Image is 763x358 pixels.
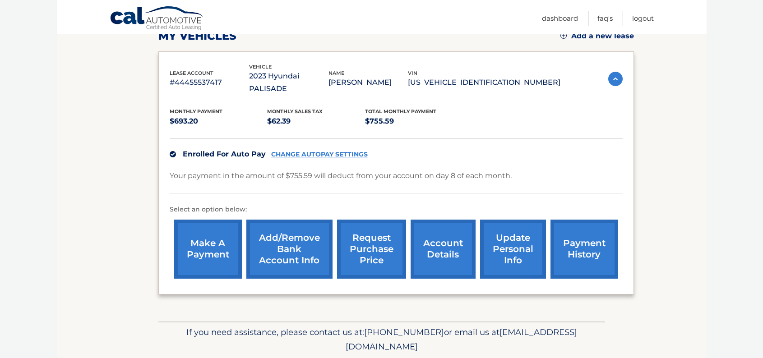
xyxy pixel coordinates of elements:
a: Add/Remove bank account info [246,220,333,279]
span: Total Monthly Payment [365,108,436,115]
p: [US_VEHICLE_IDENTIFICATION_NUMBER] [408,76,560,89]
span: [PHONE_NUMBER] [364,327,444,337]
a: Logout [632,11,654,26]
span: Monthly Payment [170,108,222,115]
p: $62.39 [267,115,365,128]
h2: my vehicles [158,29,236,43]
p: Select an option below: [170,204,623,215]
a: payment history [550,220,618,279]
span: Enrolled For Auto Pay [183,150,266,158]
a: Cal Automotive [110,6,204,32]
p: If you need assistance, please contact us at: or email us at [164,325,599,354]
a: request purchase price [337,220,406,279]
img: check.svg [170,151,176,157]
span: Monthly sales Tax [267,108,323,115]
a: update personal info [480,220,546,279]
p: $755.59 [365,115,463,128]
a: FAQ's [597,11,613,26]
p: $693.20 [170,115,268,128]
span: vin [408,70,417,76]
a: account details [411,220,476,279]
a: make a payment [174,220,242,279]
a: Add a new lease [560,32,634,41]
p: Your payment in the amount of $755.59 will deduct from your account on day 8 of each month. [170,170,512,182]
span: vehicle [249,64,272,70]
a: Dashboard [542,11,578,26]
p: 2023 Hyundai PALISADE [249,70,328,95]
a: CHANGE AUTOPAY SETTINGS [271,151,368,158]
span: lease account [170,70,213,76]
p: #44455537417 [170,76,249,89]
img: add.svg [560,32,567,39]
p: [PERSON_NAME] [328,76,408,89]
img: accordion-active.svg [608,72,623,86]
span: name [328,70,344,76]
